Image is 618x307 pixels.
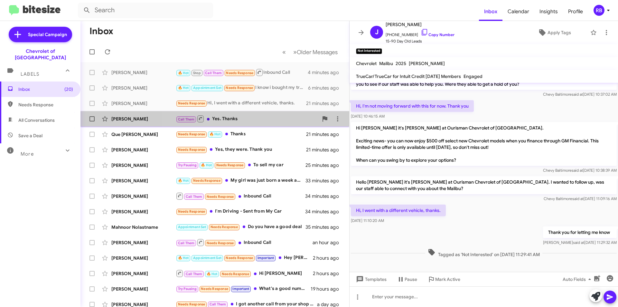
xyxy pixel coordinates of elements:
span: More [21,151,34,157]
span: [PERSON_NAME] [DATE] 11:29:32 AM [543,240,617,245]
span: Call Them [205,71,222,75]
span: Call Them [210,302,226,306]
span: 🔥 Hot [178,86,189,90]
button: Pause [392,273,422,285]
div: Inbound Call [176,192,305,200]
span: Inbox [18,86,73,92]
span: Needs Response [211,225,238,229]
a: Inbox [479,2,502,21]
span: Needs Response [207,195,234,199]
span: Call Them [186,272,202,276]
span: « [282,48,286,56]
p: Thank you for letting me know [543,226,617,238]
div: [PERSON_NAME] [111,208,176,215]
span: (20) [64,86,73,92]
input: Search [78,3,213,18]
span: Needs Response [178,209,205,214]
div: I know i bought my truck from there [176,84,308,91]
span: said at [572,196,584,201]
div: [PERSON_NAME] [111,193,176,199]
span: Chevy Baltimore [DATE] 10:37:02 AM [543,92,617,97]
div: [PERSON_NAME] [111,177,176,184]
span: Insights [534,2,563,21]
span: » [293,48,297,56]
span: Needs Response [201,287,228,291]
button: Mark Active [422,273,465,285]
span: Mark Active [435,273,460,285]
div: 35 minutes ago [305,224,344,230]
a: Special Campaign [9,27,72,42]
button: RB [588,5,611,16]
div: [PERSON_NAME] [111,286,176,292]
div: 21 minutes ago [306,131,344,138]
span: Needs Response [222,272,249,276]
span: Engaged [464,73,482,79]
span: Call Them [178,241,195,245]
span: [DATE] 11:10:20 AM [351,218,384,223]
span: Special Campaign [28,31,67,38]
span: 🔥 Hot [178,71,189,75]
div: Hi, I went with a different vehicle, thanks. [176,100,306,107]
a: Calendar [502,2,534,21]
div: 4 minutes ago [308,69,344,76]
p: Hi, I went with a different vehicle, thanks. [351,205,446,216]
span: Call Them [186,195,202,199]
span: 🔥 Hot [178,178,189,183]
span: Call Them [178,117,195,121]
span: Chevy Baltimore [DATE] 10:38:39 AM [543,168,617,173]
div: To sell my car [176,161,305,169]
span: Needs Response [178,148,205,152]
div: [PERSON_NAME] [111,100,176,107]
span: Labels [21,71,39,77]
div: 2 hours ago [313,255,344,261]
div: [PERSON_NAME] [111,116,176,122]
span: Apply Tags [548,27,571,38]
span: [DATE] 10:46:15 AM [351,114,385,119]
p: Hello [PERSON_NAME] it's [PERSON_NAME] at Ourisman Chevrolet of [GEOGRAPHIC_DATA]. I wanted to fo... [351,176,617,194]
span: Needs Response [18,101,73,108]
a: Copy Number [421,32,454,37]
div: [PERSON_NAME] [111,270,176,277]
span: Appointment Set [193,86,221,90]
div: 21 minutes ago [306,100,344,107]
div: [PERSON_NAME] [111,239,176,246]
div: Inbound Call [176,68,308,76]
span: Needs Response [226,256,253,260]
div: Thanks [176,130,306,138]
button: Apply Tags [521,27,587,38]
div: [PERSON_NAME] [111,255,176,261]
span: [PHONE_NUMBER] [386,28,454,38]
span: Older Messages [297,49,338,56]
div: an hour ago [313,239,344,246]
div: 33 minutes ago [305,177,344,184]
span: Needs Response [226,86,253,90]
span: Needs Response [178,302,205,306]
nav: Page navigation example [279,45,342,59]
span: Chevy Baltimore [DATE] 11:09:16 AM [544,196,617,201]
span: Needs Response [178,132,205,136]
span: Needs Response [216,163,244,167]
span: Appointment Set [193,256,221,260]
span: Needs Response [193,178,220,183]
span: Needs Response [207,241,234,245]
div: What's a good number to speak with someone about this? [176,285,311,293]
span: said at [572,168,583,173]
div: [PERSON_NAME] [111,85,176,91]
span: Appointment Set [178,225,206,229]
div: I'm Driving - Sent from My Car [176,208,305,215]
button: Next [289,45,342,59]
div: 34 minutes ago [305,193,344,199]
span: Profile [563,2,588,21]
div: Que [PERSON_NAME] [111,131,176,138]
div: Hey [PERSON_NAME], this [PERSON_NAME] will you be available a little earlier? I'm getting off a l... [176,254,313,262]
div: 34 minutes ago [305,208,344,215]
span: [PERSON_NAME] [409,61,445,66]
span: Needs Response [178,101,205,105]
span: Auto Fields [563,273,594,285]
div: [PERSON_NAME] [111,147,176,153]
button: Templates [350,273,392,285]
button: Auto Fields [557,273,599,285]
span: Important [232,287,249,291]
